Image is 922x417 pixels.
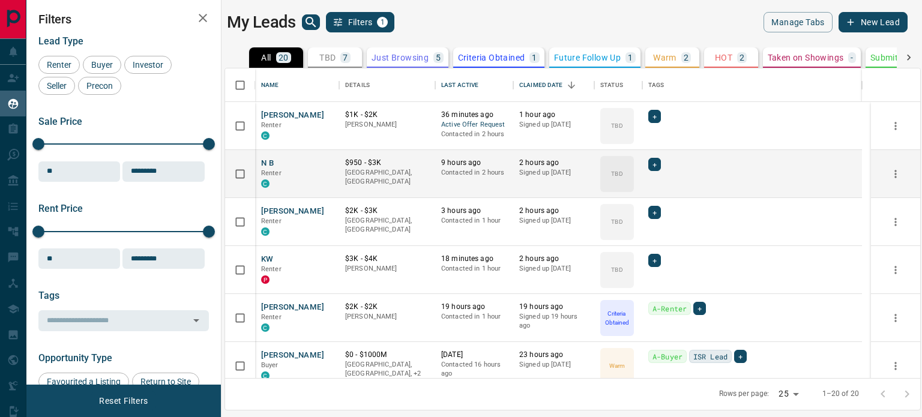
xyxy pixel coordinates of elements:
span: Return to Site [136,377,195,386]
span: + [652,206,657,218]
span: Buyer [87,60,117,70]
p: TBD [611,265,622,274]
div: + [734,350,747,363]
span: ISR Lead [693,350,728,362]
h2: Filters [38,12,209,26]
p: Signed up [DATE] [519,216,588,226]
p: $3K - $4K [345,254,429,264]
p: 7 [343,53,348,62]
button: more [887,309,905,327]
button: N B [261,158,274,169]
p: Future Follow Up [554,53,621,62]
p: Criteria Obtained [458,53,525,62]
div: Claimed Date [513,68,594,102]
p: Criteria Obtained [601,309,633,327]
div: Name [261,68,279,102]
button: [PERSON_NAME] [261,302,324,313]
span: + [652,110,657,122]
button: New Lead [839,12,908,32]
div: Buyer [83,56,121,74]
p: [GEOGRAPHIC_DATA], [GEOGRAPHIC_DATA] [345,216,429,235]
p: Signed up [DATE] [519,360,588,370]
span: + [652,158,657,170]
p: 18 minutes ago [441,254,507,264]
p: 19 hours ago [441,302,507,312]
p: All [261,53,271,62]
p: 2 hours ago [519,206,588,216]
span: + [652,254,657,266]
div: condos.ca [261,131,270,140]
div: 25 [774,385,803,403]
p: $2K - $3K [345,206,429,216]
div: Last Active [435,68,513,102]
p: Contacted in 2 hours [441,168,507,178]
span: A-Buyer [652,350,682,362]
div: condos.ca [261,227,270,236]
p: TBD [319,53,336,62]
span: Active Offer Request [441,120,507,130]
p: 9 hours ago [441,158,507,168]
span: Lead Type [38,35,83,47]
p: 1 [628,53,633,62]
p: 2 [684,53,688,62]
button: Reset Filters [91,391,155,411]
div: Status [600,68,623,102]
button: more [887,165,905,183]
span: Renter [261,121,282,129]
span: Renter [43,60,76,70]
span: + [738,350,743,362]
button: more [887,261,905,279]
div: Claimed Date [519,68,563,102]
div: condos.ca [261,371,270,380]
button: Open [188,312,205,329]
span: A-Renter [652,302,687,314]
div: Name [255,68,339,102]
p: 2 hours ago [519,254,588,264]
p: Signed up 19 hours ago [519,312,588,331]
p: Taken on Showings [768,53,844,62]
p: [PERSON_NAME] [345,312,429,322]
span: Renter [261,265,282,273]
span: Investor [128,60,167,70]
p: [PERSON_NAME] [345,264,429,274]
div: Last Active [441,68,478,102]
p: [DATE] [441,350,507,360]
div: Renter [38,56,80,74]
div: Favourited a Listing [38,373,129,391]
p: Signed up [DATE] [519,120,588,130]
p: 19 hours ago [519,302,588,312]
p: Warm [609,361,625,370]
p: [PERSON_NAME] [345,120,429,130]
p: [GEOGRAPHIC_DATA], [GEOGRAPHIC_DATA] [345,168,429,187]
div: + [648,206,661,219]
div: + [693,302,706,315]
p: $1K - $2K [345,110,429,120]
button: Manage Tabs [764,12,832,32]
div: + [648,110,661,123]
p: Just Browsing [372,53,429,62]
span: Renter [261,313,282,321]
p: Contacted in 1 hour [441,264,507,274]
span: Seller [43,81,71,91]
p: $950 - $3K [345,158,429,168]
div: property.ca [261,275,270,284]
span: Renter [261,217,282,225]
p: 36 minutes ago [441,110,507,120]
p: Warm [653,53,676,62]
button: KW [261,254,274,265]
p: 1 hour ago [519,110,588,120]
div: Details [345,68,370,102]
div: condos.ca [261,323,270,332]
p: Signed up [DATE] [519,168,588,178]
p: 2 hours ago [519,158,588,168]
p: HOT [715,53,732,62]
p: 5 [436,53,441,62]
div: + [648,254,661,267]
span: Tags [38,290,59,301]
button: more [887,117,905,135]
p: 1–20 of 20 [822,389,859,399]
p: TBD [611,121,622,130]
span: Precon [82,81,117,91]
span: Opportunity Type [38,352,112,364]
span: Favourited a Listing [43,377,125,386]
